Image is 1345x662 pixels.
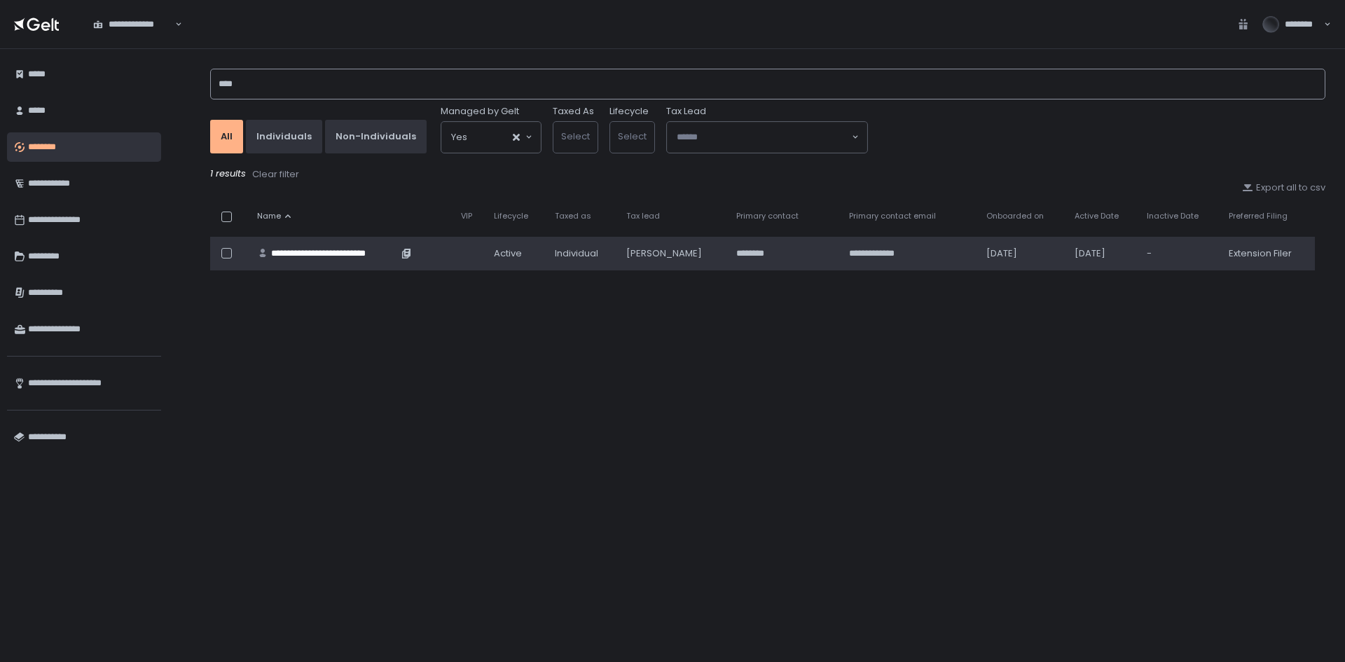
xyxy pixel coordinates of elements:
span: Primary contact email [849,211,936,221]
span: Select [561,130,590,143]
div: Clear filter [252,168,299,181]
div: Individual [555,247,609,260]
span: Yes [451,130,467,144]
span: Select [618,130,647,143]
input: Search for option [677,130,850,144]
span: VIP [461,211,472,221]
div: [DATE] [986,247,1058,260]
label: Taxed As [553,105,594,118]
button: Clear Selected [513,134,520,141]
label: Lifecycle [609,105,649,118]
div: - [1147,247,1211,260]
span: active [494,247,522,260]
div: [PERSON_NAME] [626,247,719,260]
span: Managed by Gelt [441,105,519,118]
div: Search for option [84,10,182,39]
div: Individuals [256,130,312,143]
div: Search for option [667,122,867,153]
button: Individuals [246,120,322,153]
span: Name [257,211,281,221]
span: Onboarded on [986,211,1044,221]
span: Tax lead [626,211,660,221]
input: Search for option [173,18,174,32]
button: Clear filter [251,167,300,181]
span: Taxed as [555,211,591,221]
div: Extension Filer [1229,247,1306,260]
span: Preferred Filing [1229,211,1288,221]
button: All [210,120,243,153]
span: Tax Lead [666,105,706,118]
button: Non-Individuals [325,120,427,153]
div: Non-Individuals [336,130,416,143]
div: All [221,130,233,143]
div: [DATE] [1075,247,1130,260]
span: Primary contact [736,211,799,221]
div: 1 results [210,167,1325,181]
button: Export all to csv [1242,181,1325,194]
span: Active Date [1075,211,1119,221]
span: Inactive Date [1147,211,1199,221]
div: Search for option [441,122,541,153]
span: Lifecycle [494,211,528,221]
input: Search for option [467,130,511,144]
